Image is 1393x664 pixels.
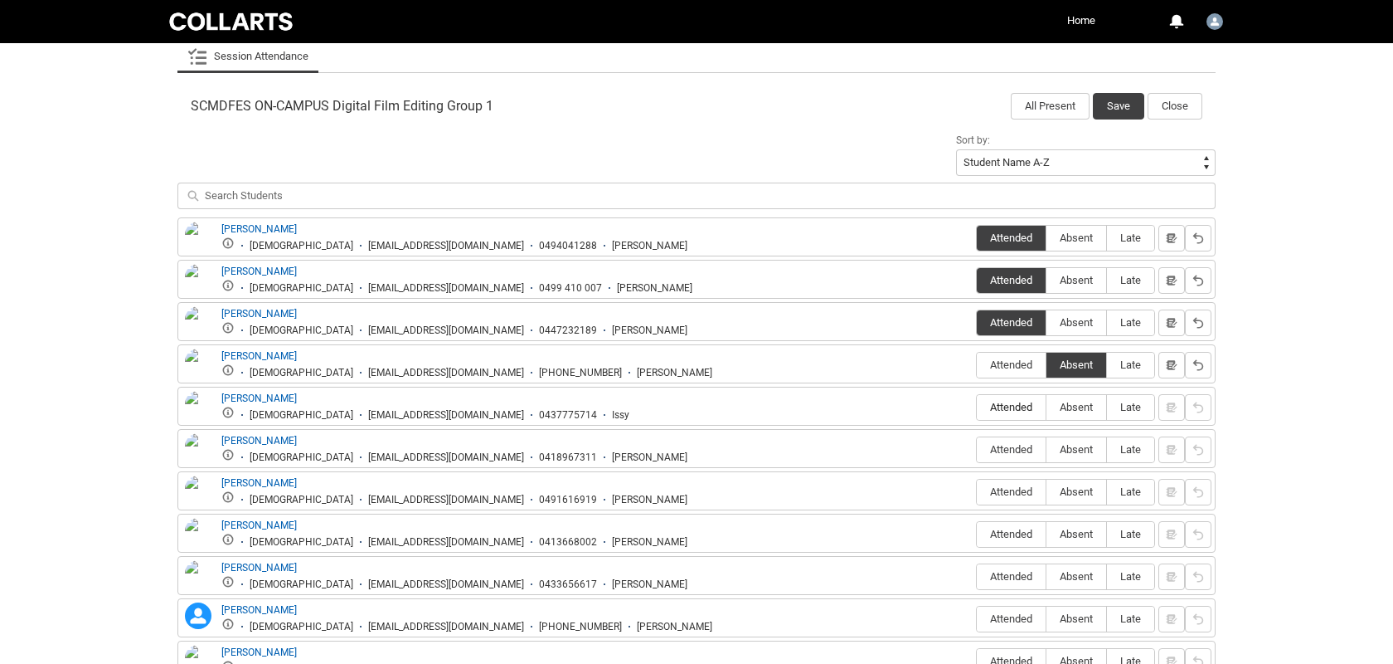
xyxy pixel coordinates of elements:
div: 0433656617 [539,579,597,591]
div: [EMAIL_ADDRESS][DOMAIN_NAME] [368,367,524,379]
div: [PERSON_NAME] [637,367,712,379]
span: Absent [1046,359,1106,371]
div: [EMAIL_ADDRESS][DOMAIN_NAME] [368,452,524,464]
div: 0413668002 [539,536,597,549]
img: Catherine Iannizzotto [185,222,211,258]
div: [DEMOGRAPHIC_DATA] [250,494,353,506]
div: 0494041288 [539,240,597,252]
div: [PERSON_NAME] [612,325,687,337]
span: Late [1107,401,1154,413]
a: [PERSON_NAME] [221,477,297,489]
a: [PERSON_NAME] [221,435,297,447]
div: 0437775714 [539,409,597,422]
a: Session Attendance [187,40,308,73]
div: [DEMOGRAPHIC_DATA] [250,325,353,337]
a: [PERSON_NAME] [221,393,297,404]
span: SCMDFES ON-CAMPUS Digital Film Editing Group 1 [191,98,493,115]
a: [PERSON_NAME] [221,604,297,616]
img: Lucy Ryan [185,476,211,512]
div: [DEMOGRAPHIC_DATA] [250,240,353,252]
button: Save [1093,93,1144,120]
span: Absent [1046,401,1106,413]
span: Absent [1046,528,1106,540]
a: [PERSON_NAME] [221,562,297,574]
span: Attended [977,316,1046,329]
button: Reset [1185,225,1211,251]
button: Reset [1185,310,1211,336]
span: Absent [1046,486,1106,498]
div: [EMAIL_ADDRESS][DOMAIN_NAME] [368,409,524,422]
span: Attended [977,274,1046,286]
div: [DEMOGRAPHIC_DATA] [250,282,353,295]
div: [DEMOGRAPHIC_DATA] [250,536,353,549]
div: [PERSON_NAME] [637,621,712,633]
span: Late [1107,316,1154,329]
span: Sort by: [956,134,990,146]
img: Molly Little [185,518,211,554]
div: 0418967311 [539,452,597,464]
div: 0447232189 [539,325,597,337]
button: Notes [1158,267,1185,294]
div: [EMAIL_ADDRESS][DOMAIN_NAME] [368,325,524,337]
button: Reset [1185,352,1211,378]
a: Home [1063,8,1099,33]
button: Reset [1185,606,1211,632]
span: Late [1107,443,1154,456]
span: Absent [1046,232,1106,244]
span: Absent [1046,316,1106,329]
div: [DEMOGRAPHIC_DATA] [250,367,353,379]
div: Issy [612,409,629,422]
a: [PERSON_NAME] [221,647,297,658]
div: [EMAIL_ADDRESS][DOMAIN_NAME] [368,282,524,295]
button: Notes [1158,352,1185,378]
img: Esperanza Wilson [185,349,211,385]
a: [PERSON_NAME] [221,308,297,320]
a: [PERSON_NAME] [221,266,297,277]
a: [PERSON_NAME] [221,520,297,531]
img: Edvard Christie [185,306,211,343]
button: Notes [1158,310,1185,336]
button: Reset [1185,394,1211,421]
div: 0499 410 007 [539,282,602,295]
span: Absent [1046,443,1106,456]
span: Absent [1046,570,1106,583]
div: 0491616919 [539,494,597,506]
span: Attended [977,528,1046,540]
button: Reset [1185,267,1211,294]
img: Josh.Stafield [1206,13,1223,30]
span: Absent [1046,274,1106,286]
span: Late [1107,570,1154,583]
div: [PERSON_NAME] [617,282,692,295]
div: [EMAIL_ADDRESS][DOMAIN_NAME] [368,494,524,506]
div: [PERSON_NAME] [612,536,687,549]
span: Late [1107,359,1154,371]
input: Search Students [177,183,1216,209]
div: [PERSON_NAME] [612,452,687,464]
button: Reset [1185,564,1211,590]
div: [PERSON_NAME] [612,579,687,591]
button: Close [1148,93,1202,120]
span: Attended [977,570,1046,583]
div: [EMAIL_ADDRESS][DOMAIN_NAME] [368,579,524,591]
span: Late [1107,486,1154,498]
div: [PERSON_NAME] [612,240,687,252]
li: Session Attendance [177,40,318,73]
img: Jason Groves [185,433,211,470]
button: Notes [1158,225,1185,251]
span: Attended [977,232,1046,244]
span: Late [1107,528,1154,540]
div: [DEMOGRAPHIC_DATA] [250,621,353,633]
div: [EMAIL_ADDRESS][DOMAIN_NAME] [368,240,524,252]
img: Charlie Edwards [185,264,211,300]
span: Attended [977,359,1046,371]
div: [DEMOGRAPHIC_DATA] [250,409,353,422]
span: Late [1107,613,1154,625]
button: Reset [1185,479,1211,505]
span: Late [1107,232,1154,244]
a: [PERSON_NAME] [221,350,297,362]
img: Rommel Cabrera [185,560,211,597]
span: Attended [977,443,1046,456]
span: Late [1107,274,1154,286]
button: Reset [1185,437,1211,463]
div: [EMAIL_ADDRESS][DOMAIN_NAME] [368,536,524,549]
